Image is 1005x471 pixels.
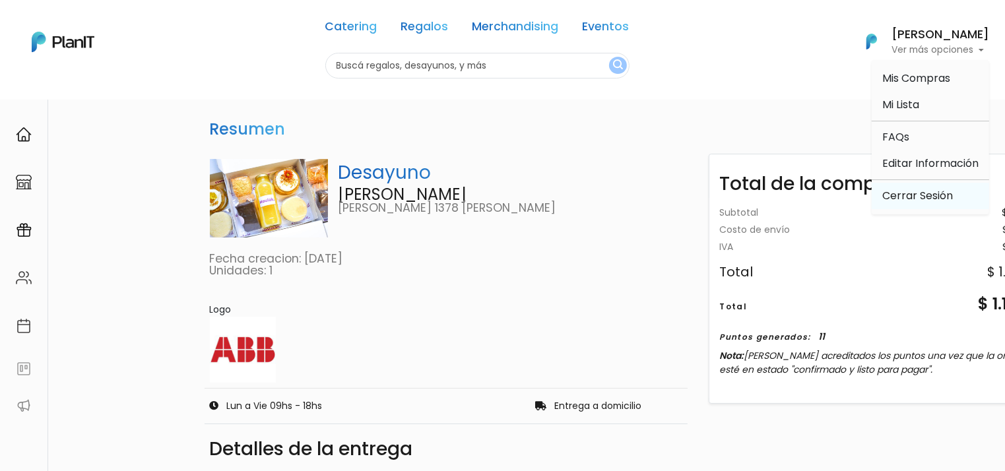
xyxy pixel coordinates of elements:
img: marketplace-4ceaa7011d94191e9ded77b95e3339b90024bf715f7c57f8cf31f2d8c509eaba.svg [16,174,32,190]
img: people-662611757002400ad9ed0e3c099ab2801c6687ba6c219adb57efc949bc21e19d.svg [16,270,32,286]
img: campaigns-02234683943229c281be62815700db0a1741e53638e28bf9629b52c665b00959.svg [16,222,32,238]
p: [PERSON_NAME] [339,187,682,203]
a: Regalos [401,21,449,37]
button: PlanIt Logo [PERSON_NAME] Ver más opciones [849,24,989,59]
img: search_button-432b6d5273f82d61273b3651a40e1bd1b912527efae98b1b7a1b2c0702e16a8d.svg [613,59,623,72]
img: home-e721727adea9d79c4d83392d1f703f7f8bce08238fde08b1acbfd93340b81755.svg [16,127,32,142]
a: Merchandising [472,21,559,37]
a: Cerrar Sesión [872,183,989,209]
a: Catering [325,21,377,37]
a: Editar Información [872,150,989,177]
div: Puntos generados: [720,331,811,343]
div: IVA [720,243,734,252]
a: Mis Compras [872,65,989,92]
div: ¿Necesitás ayuda? [68,13,190,38]
img: calendar-87d922413cdce8b2cf7b7f5f62616a5cf9e4887200fb71536465627b3292af00.svg [16,318,32,334]
a: Eventos [583,21,630,37]
div: Total [720,301,748,313]
div: Subtotal [720,208,759,218]
img: PlanIt Logo [32,32,94,52]
p: Entrega a domicilio [554,402,641,411]
p: Fecha creacion: [DATE] [210,253,682,265]
div: Logo [210,303,682,317]
div: 11 [818,330,825,344]
input: Buscá regalos, desayunos, y más [325,53,630,78]
div: Total [720,265,754,278]
h6: [PERSON_NAME] [892,29,989,41]
p: Desayuno [339,159,682,187]
span: Mis Compras [882,71,950,86]
img: feedback-78b5a0c8f98aac82b08bfc38622c3050aee476f2c9584af64705fc4e61158814.svg [16,361,32,377]
img: 1.5_cajita_feliz.png [210,159,328,237]
div: Detalles de la entrega [210,440,682,458]
a: FAQs [872,124,989,150]
img: WhatsApp_Image_2024-04-30_at_10.29.29.jpeg [210,317,276,383]
h3: Resumen [205,115,291,144]
p: Ver más opciones [892,46,989,55]
p: [PERSON_NAME] 1378 [PERSON_NAME] [339,203,682,214]
p: Lun a Vie 09hs - 18hs [227,402,323,411]
img: partners-52edf745621dab592f3b2c58e3bca9d71375a7ef29c3b500c9f145b62cc070d4.svg [16,398,32,414]
span: Mi Lista [882,97,919,112]
div: Costo de envío [720,226,791,235]
a: Unidades: 1 [210,263,273,278]
a: Mi Lista [872,92,989,118]
img: PlanIt Logo [857,27,886,56]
